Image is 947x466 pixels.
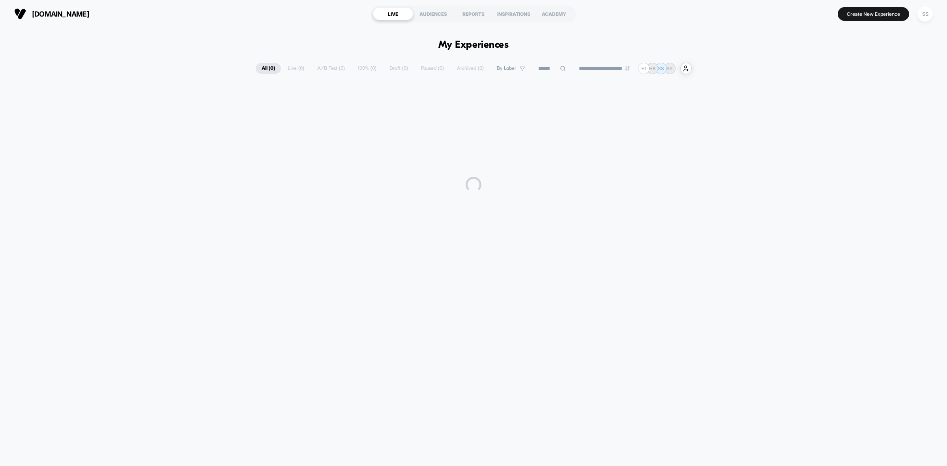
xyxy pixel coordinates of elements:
button: SS [915,6,935,22]
img: Visually logo [14,8,26,20]
img: end [625,66,630,71]
div: LIVE [373,7,413,20]
div: + 1 [638,63,649,74]
span: By Label [497,66,516,71]
p: SS [658,66,664,71]
button: Create New Experience [838,7,909,21]
div: SS [917,6,933,22]
div: INSPIRATIONS [494,7,534,20]
button: [DOMAIN_NAME] [12,7,92,20]
div: AUDIENCES [413,7,453,20]
span: [DOMAIN_NAME] [32,10,89,18]
div: REPORTS [453,7,494,20]
p: AS [666,66,673,71]
p: HB [649,66,656,71]
h1: My Experiences [438,39,509,51]
span: All ( 0 ) [256,63,281,74]
div: ACADEMY [534,7,574,20]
